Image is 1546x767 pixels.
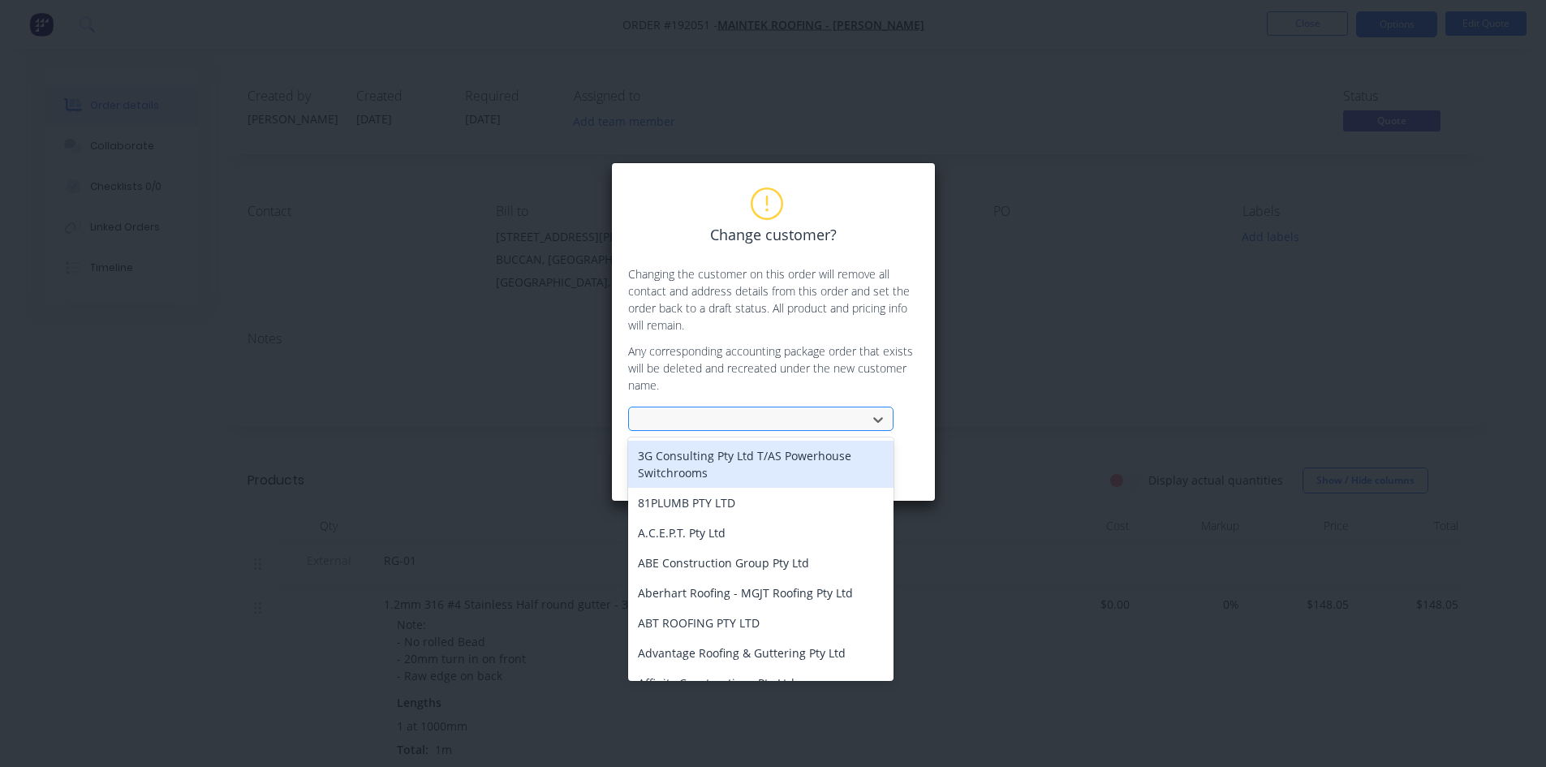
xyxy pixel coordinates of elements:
[628,518,894,548] div: A.C.E.P.T. Pty Ltd
[628,578,894,608] div: Aberhart Roofing - MGJT Roofing Pty Ltd
[628,441,894,488] div: 3G Consulting Pty Ltd T/AS Powerhouse Switchrooms
[628,638,894,668] div: Advantage Roofing & Guttering Pty Ltd
[628,608,894,638] div: ABT ROOFING PTY LTD
[710,224,837,246] span: Change customer?
[628,488,894,518] div: 81PLUMB PTY LTD
[628,668,894,698] div: Affinity Constructions Pty Ltd
[628,548,894,578] div: ABE Construction Group Pty Ltd
[628,343,919,394] p: Any corresponding accounting package order that exists will be deleted and recreated under the ne...
[628,265,919,334] p: Changing the customer on this order will remove all contact and address details from this order a...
